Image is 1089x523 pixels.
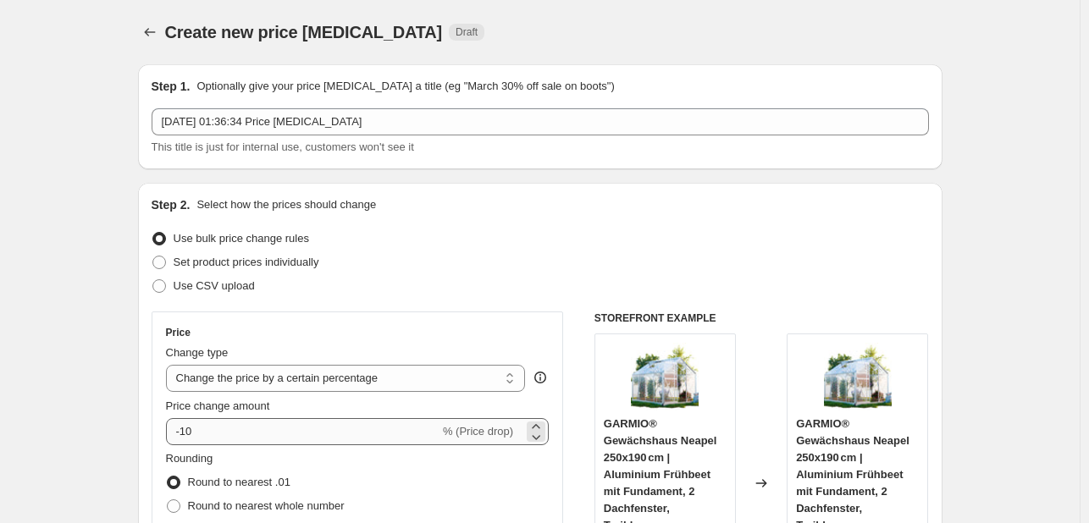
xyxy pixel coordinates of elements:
img: 815rSy0wYxL_80x.jpg [824,343,892,410]
span: Use CSV upload [174,279,255,292]
span: Rounding [166,452,213,465]
span: This title is just for internal use, customers won't see it [152,140,414,153]
div: help [532,369,549,386]
span: Set product prices individually [174,256,319,268]
img: 815rSy0wYxL_80x.jpg [631,343,699,410]
span: Create new price [MEDICAL_DATA] [165,23,443,41]
span: % (Price drop) [443,425,513,438]
span: Use bulk price change rules [174,232,309,245]
p: Optionally give your price [MEDICAL_DATA] a title (eg "March 30% off sale on boots") [196,78,614,95]
span: Price change amount [166,399,270,412]
input: 30% off holiday sale [152,108,929,135]
span: Change type [166,346,229,359]
span: Round to nearest whole number [188,499,345,512]
input: -15 [166,418,439,445]
h3: Price [166,326,191,339]
h2: Step 2. [152,196,191,213]
h6: STOREFRONT EXAMPLE [594,311,929,325]
span: Draft [456,25,478,39]
p: Select how the prices should change [196,196,376,213]
span: Round to nearest .01 [188,476,290,488]
h2: Step 1. [152,78,191,95]
button: Price change jobs [138,20,162,44]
